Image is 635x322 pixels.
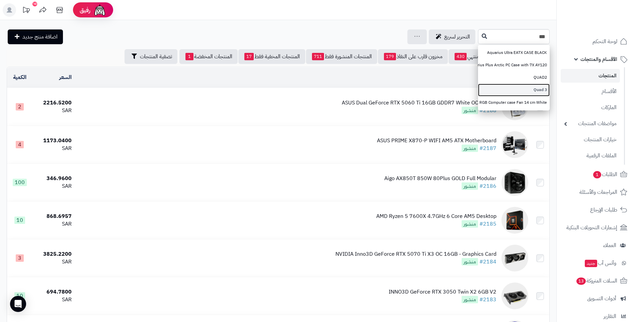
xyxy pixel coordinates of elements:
[580,55,617,64] span: الأقسام والمنتجات
[478,59,550,71] a: ATX Xigmatek Aquarius Plus Arctic PC Case with 7X AY120
[13,179,27,186] span: 100
[10,296,26,312] div: Open Intercom Messenger
[479,296,496,304] a: #2183
[592,170,617,179] span: الطلبات
[18,3,34,18] a: تحديثات المنصة
[462,220,478,228] span: منشور
[35,182,71,190] div: SAR
[478,96,550,109] a: Thermaltake Riing Quad 14 RGB Computer case Fan 14 cm White
[80,6,90,14] span: رفيق
[501,131,528,158] img: ASUS PRIME X870-P WIFI AM5 ATX Motherboard
[561,69,620,83] a: المنتجات
[35,220,71,228] div: SAR
[140,53,172,61] span: تصفية المنتجات
[16,103,24,110] span: 2
[561,273,631,289] a: السلات المتروكة13
[342,99,496,107] div: ASUS Dual GeForce RTX 5060 Ti 16GB GDDR7 White OC Edition
[35,213,71,220] div: 868.6957
[604,312,616,321] span: التقارير
[179,49,238,64] a: المنتجات المخفضة1
[576,277,586,285] span: 13
[561,116,620,131] a: مواصفات المنتجات
[592,37,617,46] span: لوحة التحكم
[462,296,478,303] span: منشور
[478,47,550,59] a: Aquarius Ultra EATX CASE BLACK
[35,288,71,296] div: 694.7800
[35,296,71,304] div: SAR
[576,276,617,286] span: السلات المتروكة
[479,182,496,190] a: #2186
[561,166,631,182] a: الطلبات1
[16,254,24,262] span: 3
[561,291,631,307] a: أدوات التسويق
[590,205,617,215] span: طلبات الإرجاع
[35,99,71,107] div: 2216.5200
[335,250,496,258] div: NVIDIA Inno3D GeForce RTX 5070 Ti X3 OC 16GB - Graphics Card
[479,258,496,266] a: #2184
[455,53,467,60] span: 430
[14,292,25,300] span: 10
[429,29,475,44] a: التحرير لسريع
[501,207,528,234] img: AMD Ryzen 5 7600X 4.7GHz 6 Core AM5 Desktop
[389,288,496,296] div: INNO3D GeForce RTX 3050 Twin X2 6GB V2
[449,49,500,64] a: مخزون منتهي430
[35,250,71,258] div: 3825.2200
[35,145,71,152] div: SAR
[244,53,254,60] span: 17
[125,49,177,64] button: تصفية المنتجات
[589,18,629,32] img: logo-2.png
[561,84,620,99] a: الأقسام
[585,260,597,267] span: جديد
[378,49,448,64] a: مخزون قارب على النفاذ179
[14,217,25,224] span: 10
[462,107,478,114] span: منشور
[478,71,550,84] a: QUAD2
[579,187,617,197] span: المراجعات والأسئلة
[312,53,324,60] span: 711
[561,149,620,163] a: الملفات الرقمية
[603,241,616,250] span: العملاء
[561,100,620,115] a: الماركات
[584,258,616,268] span: وآتس آب
[462,258,478,265] span: منشور
[566,223,617,232] span: إشعارات التحويلات البنكية
[306,49,377,64] a: المنتجات المنشورة فقط711
[479,106,496,114] a: #2188
[35,137,71,145] div: 1173.0400
[8,29,63,44] a: اضافة منتج جديد
[22,33,58,41] span: اضافة منتج جديد
[561,255,631,271] a: وآتس آبجديد
[462,145,478,152] span: منشور
[35,258,71,266] div: SAR
[185,53,193,60] span: 1
[561,237,631,253] a: العملاء
[444,33,470,41] span: التحرير لسريع
[501,169,528,196] img: Aigo AX850T 850W 80Plus GOLD Full Modular
[587,294,616,303] span: أدوات التسويق
[384,53,396,60] span: 179
[479,144,496,152] a: #2187
[16,141,24,148] span: 4
[462,182,478,190] span: منشور
[35,175,71,182] div: 346.9600
[501,245,528,271] img: NVIDIA Inno3D GeForce RTX 5070 Ti X3 OC 16GB - Graphics Card
[501,283,528,309] img: INNO3D GeForce RTX 3050 Twin X2 6GB V2
[561,184,631,200] a: المراجعات والأسئلة
[32,2,37,6] div: 10
[561,220,631,236] a: إشعارات التحويلات البنكية
[561,133,620,147] a: خيارات المنتجات
[238,49,305,64] a: المنتجات المخفية فقط17
[593,171,601,178] span: 1
[35,107,71,114] div: SAR
[93,3,106,17] img: ai-face.png
[13,73,26,81] a: الكمية
[561,33,631,50] a: لوحة التحكم
[384,175,496,182] div: Aigo AX850T 850W 80Plus GOLD Full Modular
[561,202,631,218] a: طلبات الإرجاع
[377,137,496,145] div: ASUS PRIME X870-P WIFI AM5 ATX Motherboard
[376,213,496,220] div: AMD Ryzen 5 7600X 4.7GHz 6 Core AM5 Desktop
[479,220,496,228] a: #2185
[478,84,550,96] a: Quad 3
[59,73,72,81] a: السعر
